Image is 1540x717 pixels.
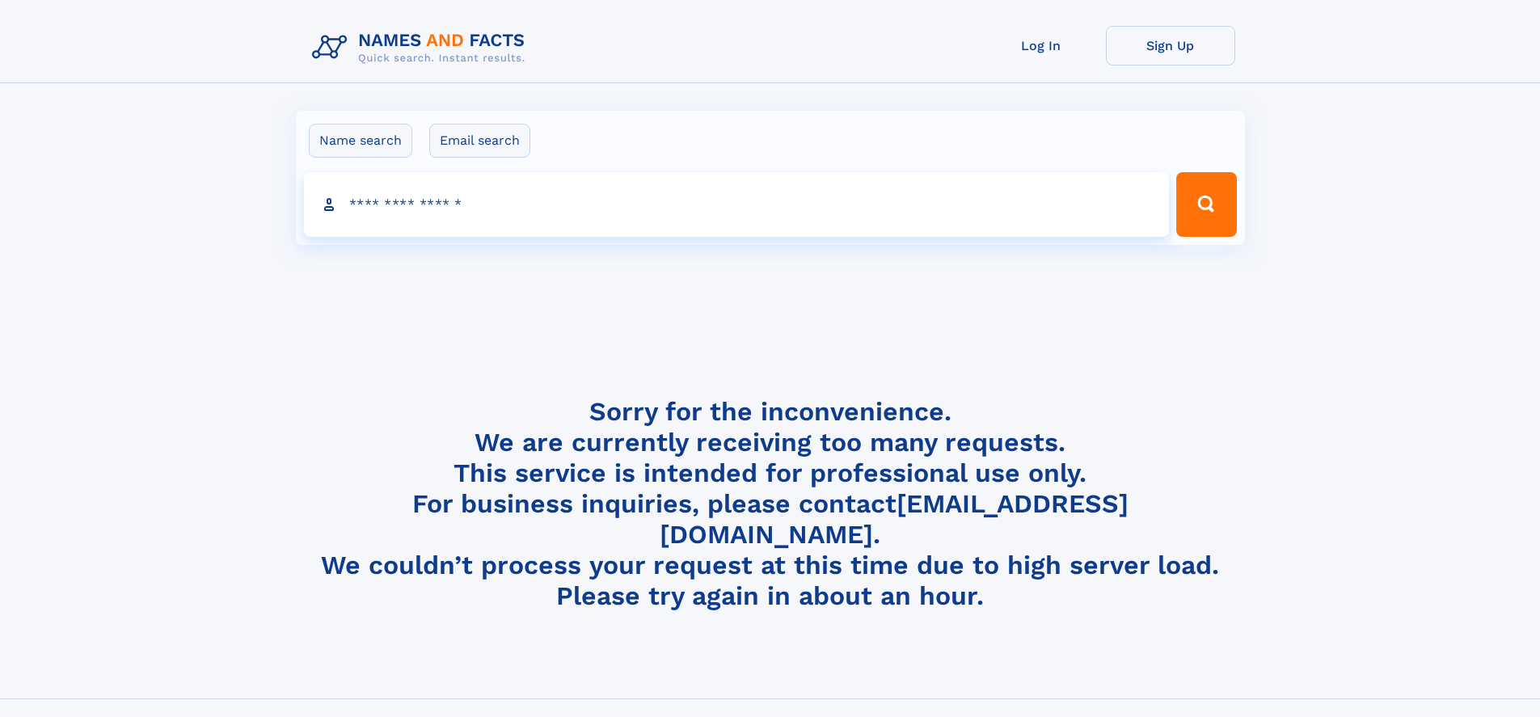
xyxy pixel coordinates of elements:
[1106,26,1235,65] a: Sign Up
[309,124,412,158] label: Name search
[660,488,1129,550] a: [EMAIL_ADDRESS][DOMAIN_NAME]
[304,172,1170,237] input: search input
[429,124,530,158] label: Email search
[306,26,538,70] img: Logo Names and Facts
[977,26,1106,65] a: Log In
[306,396,1235,612] h4: Sorry for the inconvenience. We are currently receiving too many requests. This service is intend...
[1176,172,1236,237] button: Search Button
